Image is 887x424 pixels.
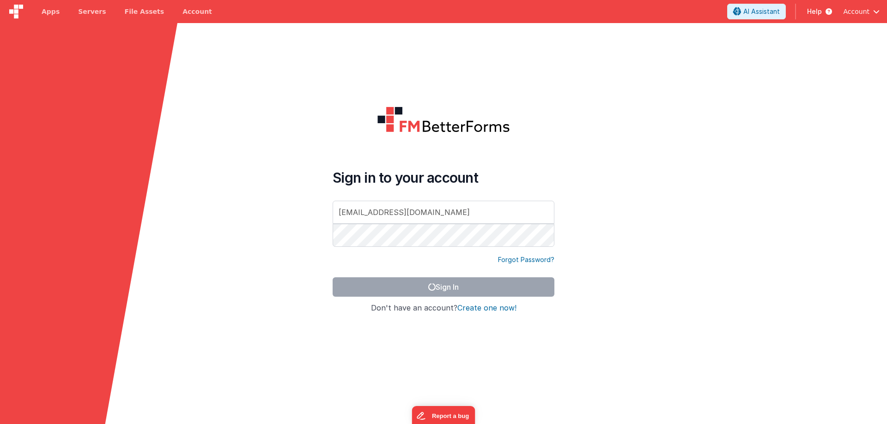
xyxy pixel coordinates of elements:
[727,4,786,19] button: AI Assistant
[807,7,822,16] span: Help
[743,7,780,16] span: AI Assistant
[333,304,554,312] h4: Don't have an account?
[42,7,60,16] span: Apps
[333,169,554,186] h4: Sign in to your account
[457,304,516,312] button: Create one now!
[843,7,869,16] span: Account
[333,201,554,224] input: Email Address
[125,7,164,16] span: File Assets
[843,7,880,16] button: Account
[498,255,554,264] a: Forgot Password?
[333,277,554,297] button: Sign In
[78,7,106,16] span: Servers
